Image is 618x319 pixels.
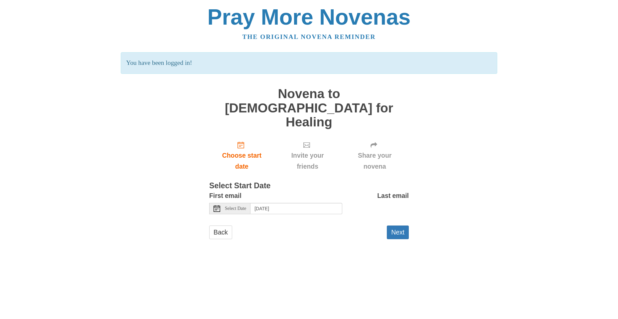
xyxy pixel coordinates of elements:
span: Invite your friends [281,150,334,172]
div: Click "Next" to confirm your start date first. [341,136,409,175]
span: Select Date [225,206,246,211]
h1: Novena to [DEMOGRAPHIC_DATA] for Healing [209,87,409,129]
h3: Select Start Date [209,182,409,190]
a: Back [209,226,232,239]
p: You have been logged in! [121,52,497,74]
div: Click "Next" to confirm your start date first. [274,136,341,175]
span: Choose start date [216,150,268,172]
label: Last email [377,190,409,201]
label: First email [209,190,241,201]
a: Pray More Novenas [208,5,411,29]
button: Next [387,226,409,239]
a: Choose start date [209,136,274,175]
a: The original novena reminder [242,33,376,40]
span: Share your novena [347,150,402,172]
